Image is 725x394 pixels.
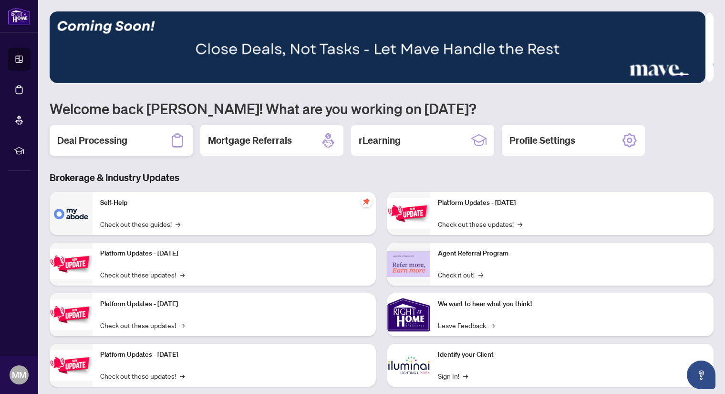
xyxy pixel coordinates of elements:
span: pushpin [361,196,372,207]
p: Agent Referral Program [438,248,706,259]
img: Platform Updates - July 8, 2025 [50,350,93,380]
span: → [518,219,522,229]
h2: Mortgage Referrals [208,134,292,147]
img: Slide 3 [50,11,705,83]
img: We want to hear what you think! [387,293,430,336]
p: We want to hear what you think! [438,299,706,309]
h2: Profile Settings [509,134,575,147]
span: → [180,371,185,381]
a: Check out these updates!→ [100,320,185,330]
span: → [180,320,185,330]
p: Platform Updates - [DATE] [438,198,706,208]
img: Platform Updates - June 23, 2025 [387,198,430,228]
button: Open asap [687,361,715,389]
a: Leave Feedback→ [438,320,495,330]
a: Sign In!→ [438,371,468,381]
a: Check it out!→ [438,269,483,280]
a: Check out these updates!→ [100,269,185,280]
span: → [463,371,468,381]
h2: rLearning [359,134,401,147]
a: Check out these updates!→ [100,371,185,381]
h1: Welcome back [PERSON_NAME]! What are you working on [DATE]? [50,99,714,117]
button: 6 [700,74,704,77]
span: MM [12,368,26,382]
img: Self-Help [50,192,93,235]
p: Platform Updates - [DATE] [100,350,368,360]
img: Agent Referral Program [387,251,430,277]
a: Check out these updates!→ [438,219,522,229]
button: 2 [658,74,662,77]
img: Platform Updates - July 21, 2025 [50,299,93,330]
p: Platform Updates - [DATE] [100,248,368,259]
button: 4 [673,74,689,77]
img: Identify your Client [387,344,430,387]
p: Self-Help [100,198,368,208]
span: → [180,269,185,280]
img: Platform Updates - September 16, 2025 [50,249,93,279]
span: → [176,219,180,229]
a: Check out these guides!→ [100,219,180,229]
button: 3 [666,74,670,77]
p: Identify your Client [438,350,706,360]
button: 5 [693,74,696,77]
h2: Deal Processing [57,134,127,147]
span: → [478,269,483,280]
span: → [490,320,495,330]
h3: Brokerage & Industry Updates [50,171,714,184]
p: Platform Updates - [DATE] [100,299,368,309]
button: 1 [651,74,654,77]
img: logo [8,7,31,25]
